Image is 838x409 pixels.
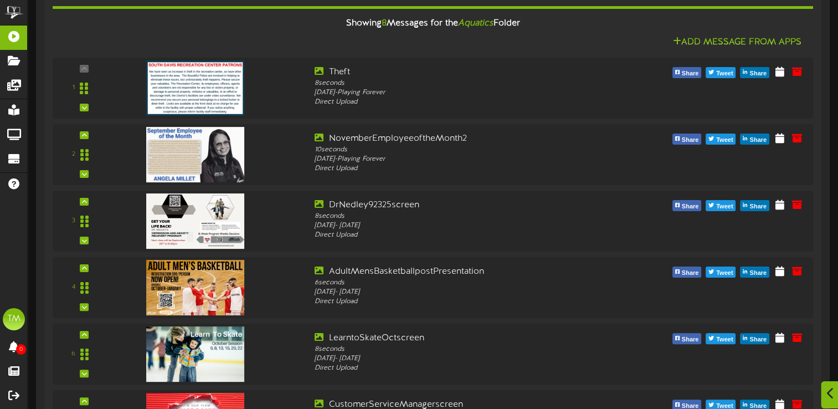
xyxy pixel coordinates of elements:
button: Share [672,333,702,344]
div: Direct Upload [315,231,615,240]
button: Share [740,67,769,78]
div: [DATE] - [DATE] [315,221,615,231]
i: Aquatics [458,18,493,28]
button: Share [672,134,702,145]
span: 0 [16,344,26,355]
span: Share [680,334,701,346]
div: 8 seconds [315,345,615,354]
button: Share [672,267,702,278]
span: Share [680,68,701,80]
img: fac52cb0-d1df-4c2d-bbcf-824effc533ab.png [146,326,245,382]
span: Share [747,134,769,146]
span: Share [680,267,701,279]
button: Share [672,200,702,211]
span: Tweet [714,267,735,279]
button: Share [672,67,702,78]
div: TM [3,308,25,330]
span: Tweet [714,334,735,346]
div: NovemberEmployeeoftheMonth2 [315,132,615,145]
span: Tweet [714,201,735,213]
div: Showing Messages for the Folder [44,12,821,35]
div: 6 seconds [315,278,615,288]
button: Share [740,333,769,344]
button: Share [740,134,769,145]
span: Share [747,334,769,346]
div: 8 seconds [315,79,615,88]
img: 087164f3-c68b-4d44-9e14-5e4c0d921c84.png [146,127,245,182]
div: AdultMensBasketballpostPresentation [315,265,615,278]
button: Tweet [706,134,736,145]
button: Tweet [706,67,736,78]
div: 6 [71,349,75,359]
span: 8 [382,18,387,28]
div: Direct Upload [315,98,615,107]
img: 63617376-2e91-4106-9841-3a6998b035e5.png [146,260,245,315]
span: Tweet [714,68,735,80]
button: Add Message From Apps [670,35,805,49]
div: LearntoSkateOctscreen [315,332,615,345]
img: 095df82b-61b5-478d-93da-f9bb9074a241.png [146,193,245,249]
div: Direct Upload [315,297,615,306]
div: Theft [315,66,615,79]
button: Share [740,267,769,278]
div: 8 seconds [315,212,615,221]
div: [DATE] - Playing Forever [315,155,615,164]
div: 10 seconds [315,145,615,155]
img: a9555116-c918-487e-b2f3-d82bcad4bd00.png [146,60,245,116]
div: [DATE] - [DATE] [315,288,615,297]
div: Direct Upload [315,164,615,173]
span: Tweet [714,134,735,146]
button: Share [740,200,769,211]
span: Share [747,68,769,80]
div: [DATE] - [DATE] [315,354,615,364]
div: DrNedley92325screen [315,199,615,212]
div: Direct Upload [315,364,615,373]
button: Tweet [706,267,736,278]
button: Tweet [706,333,736,344]
div: [DATE] - Playing Forever [315,88,615,98]
span: Share [680,201,701,213]
span: Share [747,201,769,213]
span: Share [747,267,769,279]
button: Tweet [706,200,736,211]
span: Share [680,134,701,146]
